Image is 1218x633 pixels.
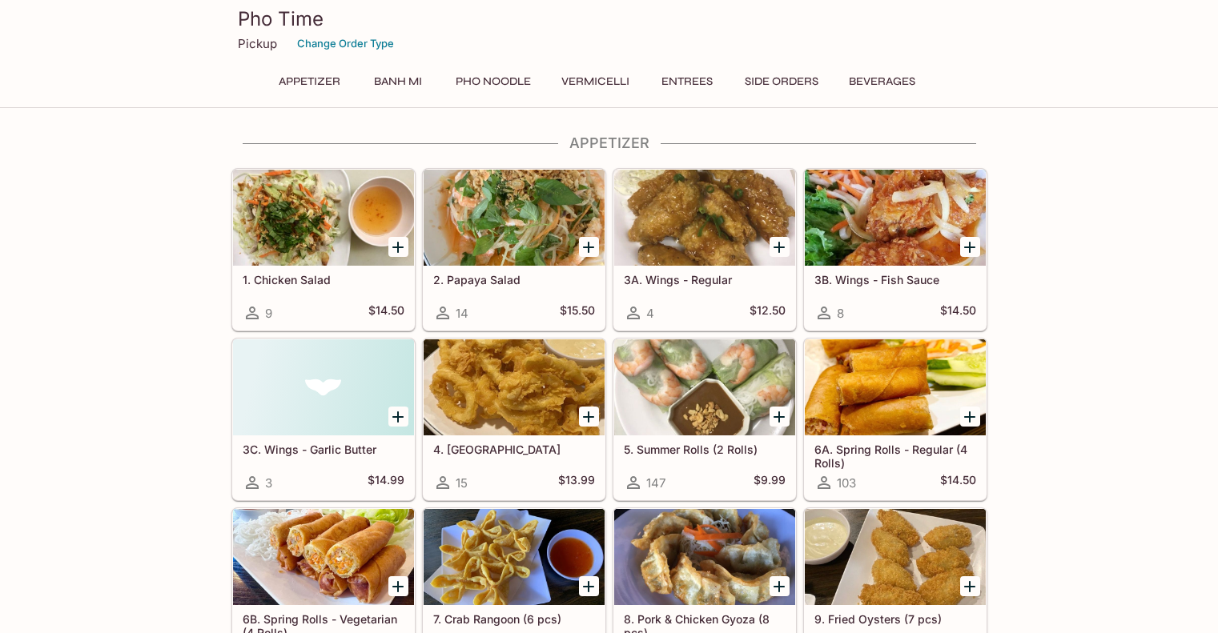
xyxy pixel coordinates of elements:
[614,339,795,435] div: 5. Summer Rolls (2 Rolls)
[770,407,790,427] button: Add 5. Summer Rolls (2 Rolls)
[423,169,605,331] a: 2. Papaya Salad14$15.50
[243,443,404,456] h5: 3C. Wings - Garlic Butter
[553,70,638,93] button: Vermicelli
[805,339,986,435] div: 6A. Spring Rolls - Regular (4 Rolls)
[960,237,980,257] button: Add 3B. Wings - Fish Sauce
[651,70,723,93] button: Entrees
[940,303,976,323] h5: $14.50
[232,339,415,500] a: 3C. Wings - Garlic Butter3$14.99
[560,303,595,323] h5: $15.50
[770,237,790,257] button: Add 3A. Wings - Regular
[456,475,468,491] span: 15
[750,303,786,323] h5: $12.50
[424,339,605,435] div: 4. Calamari
[447,70,540,93] button: Pho Noodle
[238,36,277,51] p: Pickup
[940,473,976,492] h5: $14.50
[233,509,414,605] div: 6B. Spring Rolls - Vegetarian (4 Rolls)
[233,170,414,266] div: 1. Chicken Salad
[238,6,981,31] h3: Pho Time
[624,443,786,456] h5: 5. Summer Rolls (2 Rolls)
[960,407,980,427] button: Add 6A. Spring Rolls - Regular (4 Rolls)
[368,473,404,492] h5: $14.99
[804,169,987,331] a: 3B. Wings - Fish Sauce8$14.50
[231,134,987,152] h4: Appetizer
[646,306,654,321] span: 4
[579,407,599,427] button: Add 4. Calamari
[614,509,795,605] div: 8. Pork & Chicken Gyoza (8 pcs)
[423,339,605,500] a: 4. [GEOGRAPHIC_DATA]15$13.99
[646,475,665,491] span: 147
[613,169,796,331] a: 3A. Wings - Regular4$12.50
[456,306,468,321] span: 14
[754,473,786,492] h5: $9.99
[433,612,595,626] h5: 7. Crab Rangoon (6 pcs)
[840,70,924,93] button: Beverages
[579,237,599,257] button: Add 2. Papaya Salad
[270,70,349,93] button: Appetizer
[290,31,401,56] button: Change Order Type
[814,273,976,286] h5: 3B. Wings - Fish Sauce
[232,169,415,331] a: 1. Chicken Salad9$14.50
[814,443,976,469] h5: 6A. Spring Rolls - Regular (4 Rolls)
[243,273,404,286] h5: 1. Chicken Salad
[579,576,599,596] button: Add 7. Crab Rangoon (6 pcs)
[424,170,605,266] div: 2. Papaya Salad
[265,475,272,491] span: 3
[558,473,595,492] h5: $13.99
[424,509,605,605] div: 7. Crab Rangoon (6 pcs)
[433,443,595,456] h5: 4. [GEOGRAPHIC_DATA]
[805,170,986,266] div: 3B. Wings - Fish Sauce
[433,273,595,286] h5: 2. Papaya Salad
[960,576,980,596] button: Add 9. Fried Oysters (7 pcs)
[388,576,408,596] button: Add 6B. Spring Rolls - Vegetarian (4 Rolls)
[388,407,408,427] button: Add 3C. Wings - Garlic Butter
[362,70,434,93] button: Banh Mi
[265,306,272,321] span: 9
[368,303,404,323] h5: $14.50
[233,339,414,435] div: 3C. Wings - Garlic Butter
[837,306,844,321] span: 8
[736,70,827,93] button: Side Orders
[805,509,986,605] div: 9. Fried Oysters (7 pcs)
[388,237,408,257] button: Add 1. Chicken Salad
[613,339,796,500] a: 5. Summer Rolls (2 Rolls)147$9.99
[804,339,987,500] a: 6A. Spring Rolls - Regular (4 Rolls)103$14.50
[814,612,976,626] h5: 9. Fried Oysters (7 pcs)
[614,170,795,266] div: 3A. Wings - Regular
[837,475,856,491] span: 103
[624,273,786,286] h5: 3A. Wings - Regular
[770,576,790,596] button: Add 8. Pork & Chicken Gyoza (8 pcs)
